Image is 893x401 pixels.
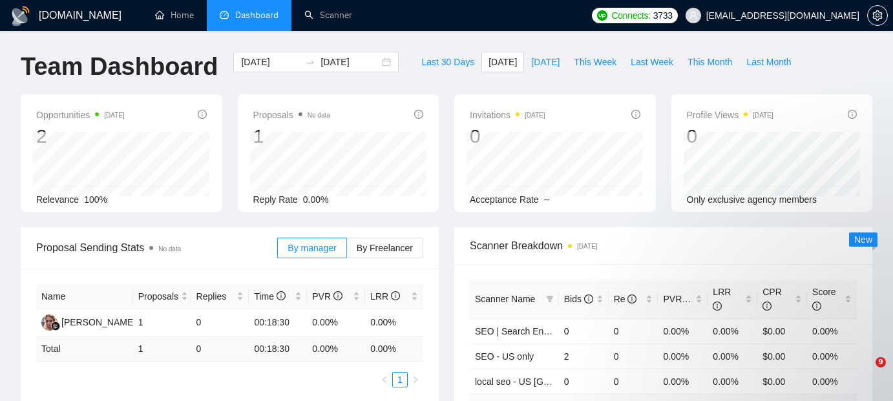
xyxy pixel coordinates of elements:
[21,52,218,82] h1: Team Dashboard
[133,309,191,336] td: 1
[470,124,545,149] div: 0
[421,55,474,69] span: Last 30 Days
[305,57,315,67] span: swap-right
[524,52,567,72] button: [DATE]
[470,238,857,254] span: Scanner Breakdown
[370,291,400,302] span: LRR
[475,351,534,362] a: SEO - US only
[531,55,560,69] span: [DATE]
[288,243,336,253] span: By manager
[36,107,125,123] span: Opportunities
[365,309,423,336] td: 0.00%
[196,289,235,303] span: Replies
[155,10,194,21] a: homeHome
[191,284,249,309] th: Replies
[307,309,365,336] td: 0.00%
[36,240,277,256] span: Proposal Sending Stats
[597,10,607,21] img: upwork-logo.png
[614,294,637,304] span: Re
[408,372,423,387] button: right
[708,369,757,394] td: 0.00%
[584,294,593,303] span: info-circle
[854,234,872,245] span: New
[653,8,673,23] span: 3733
[611,8,650,23] span: Connects:
[104,112,124,119] time: [DATE]
[609,344,658,369] td: 0
[133,336,191,362] td: 1
[320,55,379,69] input: End date
[391,291,400,300] span: info-circle
[304,10,352,21] a: searchScanner
[377,372,392,387] button: left
[191,336,249,362] td: 0
[688,55,732,69] span: This Month
[414,52,481,72] button: Last 30 Days
[849,357,880,388] iframe: Intercom live chat
[689,11,698,20] span: user
[577,243,597,250] time: [DATE]
[757,369,807,394] td: $0.00
[807,369,857,394] td: 0.00%
[470,194,539,205] span: Acceptance Rate
[158,245,181,252] span: No data
[191,309,249,336] td: 0
[687,124,773,149] div: 0
[680,52,739,72] button: This Month
[61,315,136,329] div: [PERSON_NAME]
[687,194,817,205] span: Only exclusive agency members
[10,6,31,26] img: logo
[36,194,79,205] span: Relevance
[867,5,888,26] button: setting
[481,52,524,72] button: [DATE]
[559,344,609,369] td: 2
[393,373,407,387] a: 1
[624,52,680,72] button: Last Week
[848,110,857,119] span: info-circle
[392,372,408,387] li: 1
[658,369,708,394] td: 0.00%
[138,289,178,303] span: Proposals
[308,112,330,119] span: No data
[241,55,300,69] input: Start date
[333,291,342,300] span: info-circle
[567,52,624,72] button: This Week
[574,55,616,69] span: This Week
[357,243,413,253] span: By Freelancer
[51,322,60,331] img: gigradar-bm.png
[408,372,423,387] li: Next Page
[475,376,628,387] a: local seo - US [GEOGRAPHIC_DATA]
[544,194,550,205] span: --
[475,326,561,336] a: SEO | Search Engine
[249,336,307,362] td: 00:18:30
[381,376,388,384] span: left
[412,376,419,384] span: right
[631,110,640,119] span: info-circle
[36,336,133,362] td: Total
[277,291,286,300] span: info-circle
[746,55,791,69] span: Last Month
[627,294,636,303] span: info-circle
[559,369,609,394] td: 0
[198,110,207,119] span: info-circle
[307,336,365,362] td: 0.00 %
[305,57,315,67] span: to
[365,336,423,362] td: 0.00 %
[36,124,125,149] div: 2
[235,10,278,21] span: Dashboard
[609,318,658,344] td: 0
[377,372,392,387] li: Previous Page
[609,369,658,394] td: 0
[41,316,136,327] a: KG[PERSON_NAME]
[303,194,329,205] span: 0.00%
[868,10,887,21] span: setting
[489,55,517,69] span: [DATE]
[687,107,773,123] span: Profile Views
[470,107,545,123] span: Invitations
[564,294,593,304] span: Bids
[559,318,609,344] td: 0
[475,294,535,304] span: Scanner Name
[253,107,330,123] span: Proposals
[543,289,556,309] span: filter
[867,10,888,21] a: setting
